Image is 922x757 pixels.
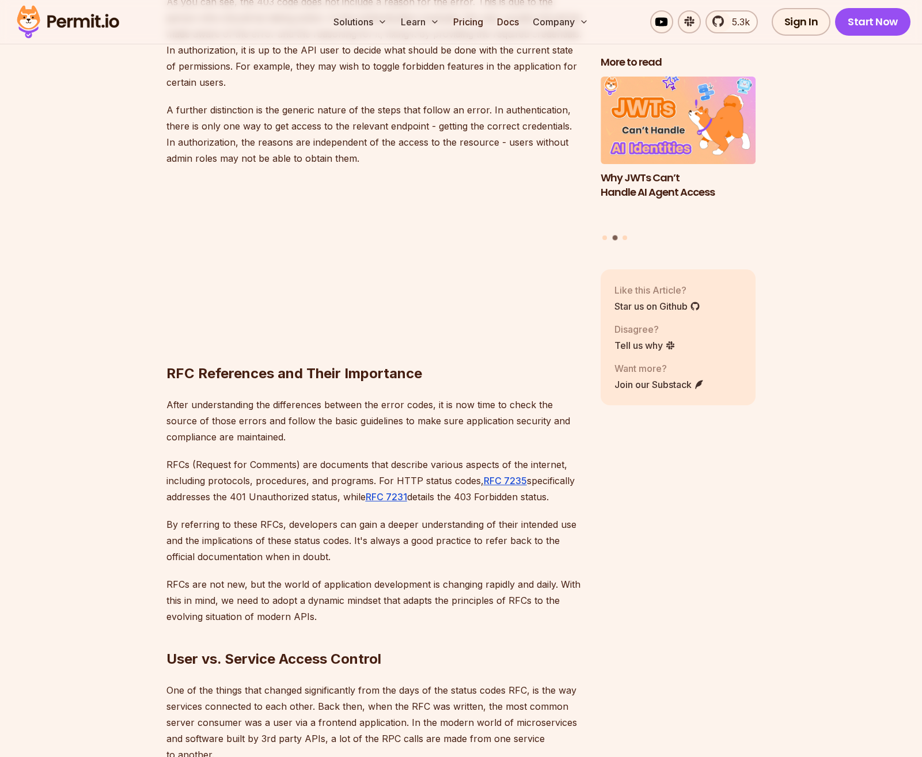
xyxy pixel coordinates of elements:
a: RFC 7231 [366,491,407,503]
li: 2 of 3 [601,77,756,228]
p: RFCs (Request for Comments) are documents that describe various aspects of the internet, includin... [166,457,582,505]
p: Like this Article? [614,283,700,296]
a: Star us on Github [614,299,700,313]
a: Pricing [449,10,488,33]
h2: More to read [601,55,756,70]
button: Solutions [329,10,392,33]
a: 5.3k [705,10,758,33]
h3: Why JWTs Can’t Handle AI Agent Access [601,170,756,199]
h2: RFC References and Their Importance [166,318,582,383]
a: RFC 7235 [484,475,527,486]
h2: User vs. Service Access Control [166,604,582,668]
a: Start Now [835,8,910,36]
img: Why JWTs Can’t Handle AI Agent Access [601,77,756,164]
div: Posts [601,77,756,242]
p: After understanding the differences between the error codes, it is now time to check the source o... [166,397,582,445]
a: Sign In [772,8,831,36]
button: Go to slide 3 [623,235,627,239]
a: Docs [492,10,523,33]
button: Go to slide 2 [612,235,617,240]
p: By referring to these RFCs, developers can gain a deeper understanding of their intended use and ... [166,516,582,565]
img: Permit logo [12,2,124,41]
button: Go to slide 1 [602,235,607,239]
button: Learn [396,10,444,33]
iframe: https://lu.ma/embed/calendar/cal-osivJJtYL9hKgx6/events [166,178,512,351]
button: Company [528,10,593,33]
a: Join our Substack [614,377,704,391]
p: Disagree? [614,322,676,336]
p: A further distinction is the generic nature of the steps that follow an error. In authentication,... [166,102,582,166]
p: Want more? [614,361,704,375]
span: 5.3k [725,15,750,29]
a: Why JWTs Can’t Handle AI Agent AccessWhy JWTs Can’t Handle AI Agent Access [601,77,756,228]
a: Tell us why [614,338,676,352]
p: RFCs are not new, but the world of application development is changing rapidly and daily. With th... [166,576,582,625]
